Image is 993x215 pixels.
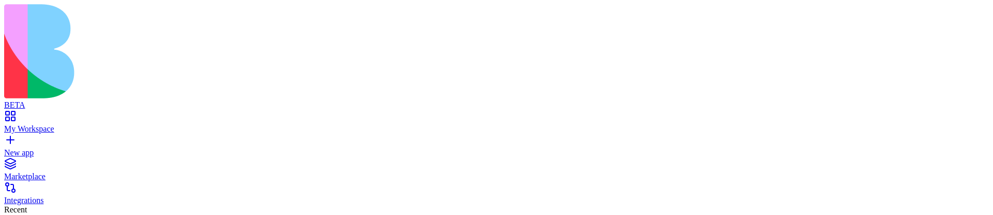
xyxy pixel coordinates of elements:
[4,205,27,214] span: Recent
[4,124,989,134] div: My Workspace
[4,139,989,157] a: New app
[4,187,989,205] a: Integrations
[4,115,989,134] a: My Workspace
[4,101,989,110] div: BETA
[4,4,420,98] img: logo
[4,196,989,205] div: Integrations
[4,163,989,181] a: Marketplace
[4,172,989,181] div: Marketplace
[4,148,989,157] div: New app
[4,91,989,110] a: BETA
